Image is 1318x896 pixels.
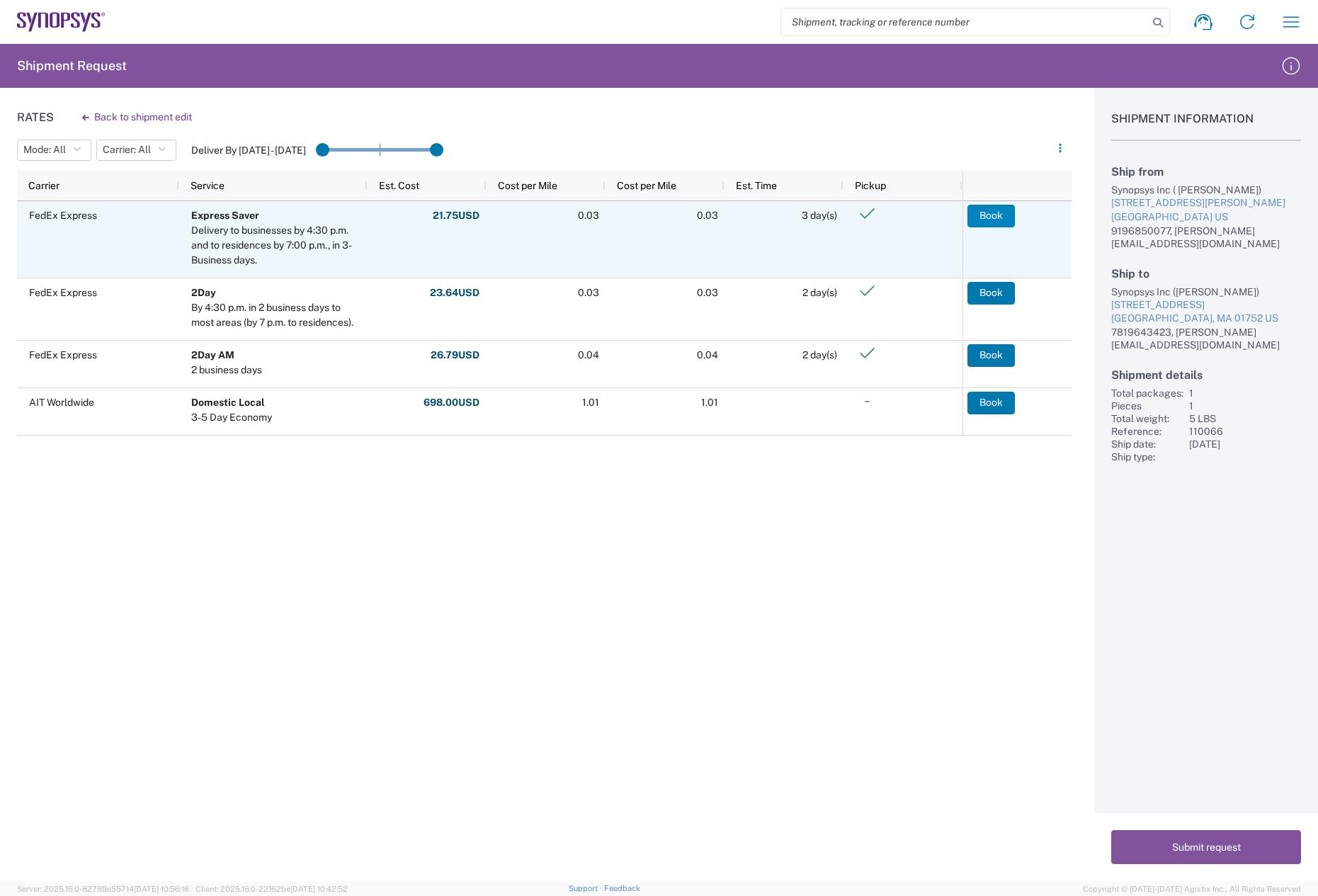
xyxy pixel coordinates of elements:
b: Express Saver [191,210,259,221]
div: [GEOGRAPHIC_DATA], MA 01752 US [1111,312,1301,326]
div: Ship type: [1111,450,1183,463]
button: Submit request [1111,830,1301,864]
div: 5 LBS [1189,412,1301,425]
span: 0.03 [578,287,599,298]
span: 2 day(s) [802,287,837,298]
div: Reference: [1111,425,1183,438]
span: 0.04 [578,349,599,361]
button: Carrier: All [96,140,176,161]
div: [STREET_ADDRESS] [1111,298,1301,312]
div: [STREET_ADDRESS][PERSON_NAME] [1111,196,1301,210]
label: Deliver By [DATE] - [DATE] [191,144,306,157]
b: 2Day AM [191,349,234,361]
div: Synopsys Inc ([PERSON_NAME]) [1111,285,1301,298]
span: 0.03 [578,210,599,221]
button: Back to shipment edit [71,105,203,130]
input: Shipment, tracking or reference number [781,8,1148,35]
span: 3 day(s) [802,210,837,221]
h1: Shipment Information [1111,112,1301,141]
strong: 26.79 USD [431,348,479,362]
span: FedEx Express [29,287,97,298]
b: Domestic Local [191,397,265,408]
div: [GEOGRAPHIC_DATA] US [1111,210,1301,225]
div: 9196850077, [PERSON_NAME][EMAIL_ADDRESS][DOMAIN_NAME] [1111,225,1301,250]
div: Pieces [1111,399,1183,412]
span: [DATE] 10:42:52 [290,885,348,893]
button: Book [967,344,1015,367]
div: Total weight: [1111,412,1183,425]
div: 1 [1189,399,1301,412]
span: Pickup [855,180,886,191]
span: Cost per Mile [617,180,676,191]
div: 3-5 Day Economy [191,410,272,425]
div: Delivery to businesses by 4:30 p.m. and to residences by 7:00 p.m., in 3-Business days. [191,223,361,268]
a: Feedback [604,884,640,892]
div: Ship date: [1111,438,1183,450]
div: By 4:30 p.m. in 2 business days to most areas (by 7 p.m. to residences). [191,300,361,330]
span: Est. Cost [379,180,419,191]
button: Book [967,205,1015,227]
span: Server: 2025.16.0-82789e55714 [17,885,189,893]
span: Service [191,180,225,191]
span: Copyright © [DATE]-[DATE] Agistix Inc., All Rights Reserved [1083,883,1301,895]
h2: Shipment details [1111,368,1301,382]
span: Client: 2025.16.0-22162be [195,885,348,893]
strong: 698.00 USD [424,396,479,409]
span: Mode: All [23,143,66,157]
div: Synopsys Inc ( [PERSON_NAME]) [1111,183,1301,196]
button: Book [967,392,1015,414]
span: AIT Worldwide [29,397,94,408]
span: 1.01 [701,397,718,408]
span: FedEx Express [29,349,97,361]
button: Book [967,282,1015,305]
button: Mode: All [17,140,91,161]
b: 2Day [191,287,216,298]
h2: Shipment Request [17,57,127,74]
span: 2 day(s) [802,349,837,361]
button: 26.79USD [430,344,480,367]
strong: 21.75 USD [433,209,479,222]
span: Carrier [28,180,59,191]
div: 110066 [1189,425,1301,438]
div: 1 [1189,387,1301,399]
button: 23.64USD [429,282,480,305]
a: [STREET_ADDRESS][PERSON_NAME][GEOGRAPHIC_DATA] US [1111,196,1301,224]
a: [STREET_ADDRESS][GEOGRAPHIC_DATA], MA 01752 US [1111,298,1301,326]
div: 2 business days [191,363,262,378]
span: [DATE] 10:56:16 [134,885,189,893]
div: [DATE] [1189,438,1301,450]
div: Total packages: [1111,387,1183,399]
h1: Rates [17,110,54,124]
span: Carrier: All [103,143,151,157]
span: Cost per Mile [498,180,557,191]
span: 0.04 [697,349,718,361]
button: 21.75USD [432,205,480,227]
div: 7819643423, [PERSON_NAME][EMAIL_ADDRESS][DOMAIN_NAME] [1111,326,1301,351]
span: FedEx Express [29,210,97,221]
span: Est. Time [736,180,777,191]
span: 1.01 [582,397,599,408]
a: Support [569,884,604,892]
h2: Ship from [1111,165,1301,178]
button: 698.00USD [423,392,480,414]
span: 0.03 [697,210,718,221]
strong: 23.64 USD [430,286,479,300]
h2: Ship to [1111,267,1301,280]
span: 0.03 [697,287,718,298]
